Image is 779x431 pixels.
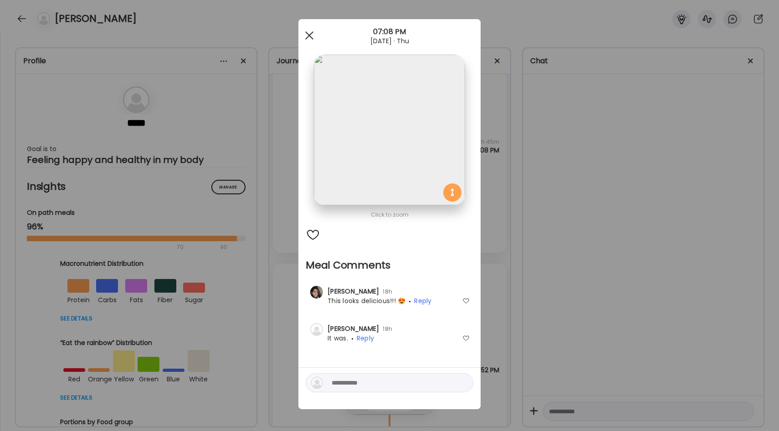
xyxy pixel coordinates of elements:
[314,55,465,205] img: images%2FFUuH95Ngm4OAGYimCZiwjvKjofP2%2FOhhb8zGmM12nsAH313lM%2FKQbsSOF1vQF9Ddt5K9uS_1080
[298,37,481,45] div: [DATE] · Thu
[357,334,374,343] span: Reply
[311,376,323,389] img: bg-avatar-default.svg
[379,325,392,333] span: 18h
[328,287,379,296] span: [PERSON_NAME]
[328,334,348,343] span: It was.
[306,209,473,220] div: Click to zoom
[328,296,405,305] span: This looks delicious!!! 😍
[310,323,323,336] img: bg-avatar-default.svg
[298,26,481,37] div: 07:08 PM
[379,288,392,295] span: 18h
[306,259,473,272] h2: Meal Comments
[328,324,379,333] span: [PERSON_NAME]
[414,296,431,305] span: Reply
[310,286,323,299] img: avatars%2FwLKJqo1cQwdpSx6noLr5b4CWKJZ2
